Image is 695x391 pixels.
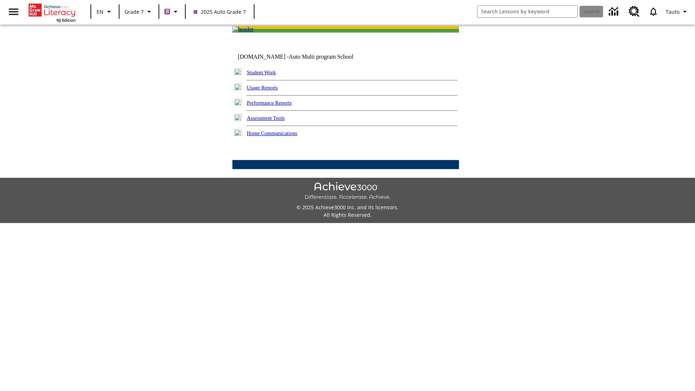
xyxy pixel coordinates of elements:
span: EN [97,8,104,16]
a: Data Center [605,2,624,22]
span: NJ Edition [56,17,76,23]
img: plus.gif [234,68,242,75]
img: plus.gif [234,129,242,136]
img: header [232,26,254,33]
img: plus.gif [234,84,242,90]
nobr: Auto Multi program School [289,54,353,60]
a: Resource Center, Will open in new tab [624,2,644,21]
button: Boost Class color is purple. Change class color [161,5,183,18]
a: Student Work [247,70,276,75]
a: Usage Reports [247,85,278,91]
td: [DOMAIN_NAME] - [238,54,371,60]
img: Achieve3000 Differentiate Accelerate Achieve [304,182,391,201]
a: Notifications [644,2,663,21]
img: plus.gif [234,114,242,121]
div: Home [29,2,76,23]
a: Performance Reports [247,100,292,106]
span: Grade 7 [125,8,144,16]
button: Profile/Settings [663,5,692,18]
span: 2025 Auto Grade 7 [194,8,246,16]
button: Language: EN, Select a language [93,5,117,18]
button: Open side menu [3,1,24,22]
a: Assessment Tools [247,115,285,121]
img: plus.gif [234,99,242,105]
input: search field [477,6,577,17]
span: B [166,7,169,16]
button: Grade: Grade 7, Select a grade [122,5,156,18]
a: Home Communications [247,130,298,136]
span: Tauto [666,8,679,16]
